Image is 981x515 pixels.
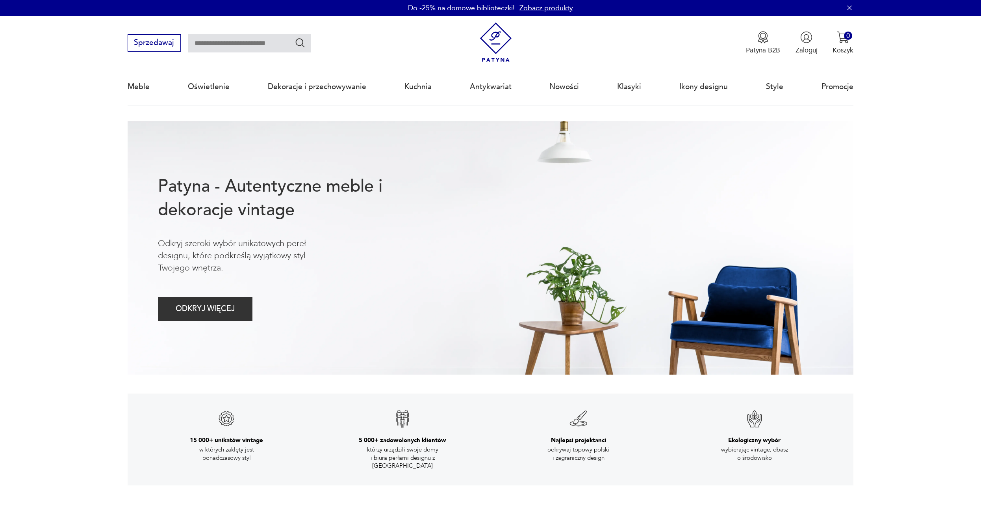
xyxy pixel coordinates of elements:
button: 0Koszyk [833,31,853,55]
p: Patyna B2B [746,46,780,55]
a: Kuchnia [404,69,432,105]
button: ODKRYJ WIĘCEJ [158,297,253,321]
button: Zaloguj [796,31,818,55]
img: Ikona koszyka [837,31,849,43]
p: wybierając vintage, dbasz o środowisko [711,446,798,462]
div: 0 [844,32,852,40]
a: ODKRYJ WIĘCEJ [158,306,253,313]
img: Znak gwarancji jakości [217,409,236,428]
a: Oświetlenie [188,69,230,105]
a: Dekoracje i przechowywanie [268,69,366,105]
button: Szukaj [295,37,306,49]
a: Meble [128,69,150,105]
img: Ikona medalu [757,31,769,43]
h3: Ekologiczny wybór [728,436,781,444]
button: Sprzedawaj [128,34,181,52]
img: Znak gwarancji jakości [569,409,588,428]
p: Zaloguj [796,46,818,55]
img: Patyna - sklep z meblami i dekoracjami vintage [476,22,516,62]
p: odkrywaj topowy polski i zagraniczny design [535,446,622,462]
button: Patyna B2B [746,31,780,55]
a: Ikona medaluPatyna B2B [746,31,780,55]
p: Odkryj szeroki wybór unikatowych pereł designu, które podkreślą wyjątkowy styl Twojego wnętrza. [158,237,338,274]
img: Ikonka użytkownika [800,31,812,43]
a: Klasyki [617,69,641,105]
a: Zobacz produkty [519,3,573,13]
h3: 15 000+ unikatów vintage [190,436,263,444]
a: Promocje [822,69,853,105]
p: Koszyk [833,46,853,55]
a: Nowości [549,69,579,105]
a: Antykwariat [470,69,512,105]
a: Style [766,69,783,105]
a: Sprzedawaj [128,40,181,47]
h1: Patyna - Autentyczne meble i dekoracje vintage [158,175,413,222]
img: Znak gwarancji jakości [745,409,764,428]
a: Ikony designu [679,69,728,105]
h3: 5 000+ zadowolonych klientów [359,436,446,444]
img: Znak gwarancji jakości [393,409,412,428]
p: którzy urządzili swoje domy i biura perłami designu z [GEOGRAPHIC_DATA] [359,446,446,470]
p: Do -25% na domowe biblioteczki! [408,3,515,13]
p: w których zaklęty jest ponadczasowy styl [183,446,270,462]
h3: Najlepsi projektanci [551,436,606,444]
